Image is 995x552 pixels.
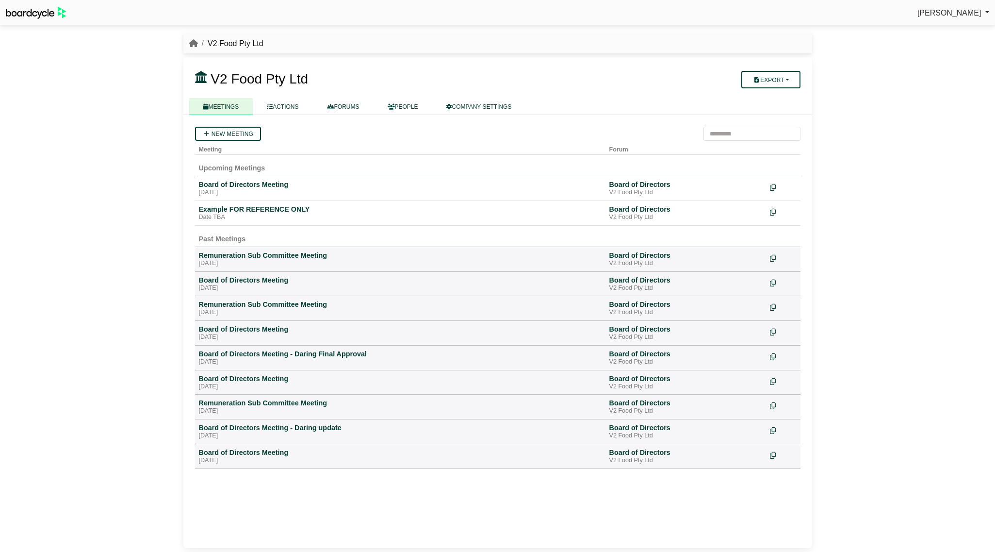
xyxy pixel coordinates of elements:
div: [DATE] [199,358,602,366]
div: [DATE] [199,383,602,391]
div: Make a copy [770,180,797,193]
div: Remuneration Sub Committee Meeting [199,251,602,260]
div: Date TBA [199,214,602,221]
a: Board of Directors Meeting [DATE] [199,276,602,292]
div: Make a copy [770,300,797,313]
div: V2 Food Pty Ltd [609,432,762,440]
div: Board of Directors [609,350,762,358]
div: Board of Directors [609,251,762,260]
a: MEETINGS [189,98,253,115]
div: Board of Directors Meeting [199,325,602,334]
div: Board of Directors Meeting [199,180,602,189]
div: Board of Directors [609,399,762,407]
span: Past Meetings [199,235,246,243]
div: V2 Food Pty Ltd [609,358,762,366]
a: Board of Directors V2 Food Pty Ltd [609,205,762,221]
a: Board of Directors V2 Food Pty Ltd [609,374,762,391]
div: [DATE] [199,407,602,415]
div: V2 Food Pty Ltd [609,334,762,341]
span: V2 Food Pty Ltd [211,71,308,86]
div: Make a copy [770,448,797,461]
a: Remuneration Sub Committee Meeting [DATE] [199,300,602,317]
a: Board of Directors V2 Food Pty Ltd [609,350,762,366]
a: [PERSON_NAME] [917,7,989,19]
div: Board of Directors [609,276,762,284]
div: V2 Food Pty Ltd [609,383,762,391]
th: Meeting [195,141,605,155]
div: V2 Food Pty Ltd [609,260,762,268]
div: Make a copy [770,251,797,264]
nav: breadcrumb [189,37,263,50]
div: [DATE] [199,457,602,465]
div: [DATE] [199,334,602,341]
div: Board of Directors Meeting [199,448,602,457]
div: Board of Directors Meeting [199,374,602,383]
a: Board of Directors V2 Food Pty Ltd [609,448,762,465]
a: New meeting [195,127,261,141]
div: [DATE] [199,432,602,440]
th: Forum [605,141,766,155]
a: Board of Directors Meeting [DATE] [199,325,602,341]
div: Make a copy [770,350,797,363]
div: Remuneration Sub Committee Meeting [199,300,602,309]
div: V2 Food Pty Ltd [609,407,762,415]
div: Make a copy [770,374,797,387]
span: [PERSON_NAME] [917,9,981,17]
div: Board of Directors [609,180,762,189]
button: Export [741,71,800,88]
a: Remuneration Sub Committee Meeting [DATE] [199,251,602,268]
div: V2 Food Pty Ltd [609,309,762,317]
a: Board of Directors V2 Food Pty Ltd [609,276,762,292]
a: Board of Directors V2 Food Pty Ltd [609,300,762,317]
a: COMPANY SETTINGS [432,98,526,115]
div: Make a copy [770,423,797,436]
div: [DATE] [199,284,602,292]
a: PEOPLE [374,98,432,115]
div: V2 Food Pty Ltd [609,284,762,292]
a: Board of Directors Meeting [DATE] [199,374,602,391]
div: Board of Directors Meeting - Daring Final Approval [199,350,602,358]
div: Board of Directors Meeting [199,276,602,284]
div: Make a copy [770,205,797,218]
a: ACTIONS [253,98,312,115]
a: Board of Directors V2 Food Pty Ltd [609,325,762,341]
div: Board of Directors [609,325,762,334]
a: Board of Directors Meeting - Daring update [DATE] [199,423,602,440]
div: Example FOR REFERENCE ONLY [199,205,602,214]
div: Make a copy [770,325,797,338]
a: Remuneration Sub Committee Meeting [DATE] [199,399,602,415]
a: Board of Directors V2 Food Pty Ltd [609,423,762,440]
div: V2 Food Pty Ltd [609,189,762,197]
div: Remuneration Sub Committee Meeting [199,399,602,407]
div: Make a copy [770,399,797,412]
div: Make a copy [770,276,797,289]
div: Board of Directors [609,374,762,383]
div: Board of Directors [609,423,762,432]
div: Board of Directors [609,300,762,309]
li: V2 Food Pty Ltd [198,37,263,50]
a: Board of Directors Meeting [DATE] [199,448,602,465]
div: Board of Directors Meeting - Daring update [199,423,602,432]
a: Board of Directors Meeting - Daring Final Approval [DATE] [199,350,602,366]
a: Board of Directors Meeting [DATE] [199,180,602,197]
div: V2 Food Pty Ltd [609,214,762,221]
span: Upcoming Meetings [199,164,265,172]
a: Board of Directors V2 Food Pty Ltd [609,251,762,268]
div: [DATE] [199,189,602,197]
div: [DATE] [199,260,602,268]
a: FORUMS [313,98,374,115]
div: V2 Food Pty Ltd [609,457,762,465]
div: Board of Directors [609,205,762,214]
a: Board of Directors V2 Food Pty Ltd [609,180,762,197]
div: [DATE] [199,309,602,317]
a: Board of Directors V2 Food Pty Ltd [609,399,762,415]
div: Board of Directors [609,448,762,457]
a: Example FOR REFERENCE ONLY Date TBA [199,205,602,221]
img: BoardcycleBlackGreen-aaafeed430059cb809a45853b8cf6d952af9d84e6e89e1f1685b34bfd5cb7d64.svg [6,7,66,19]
